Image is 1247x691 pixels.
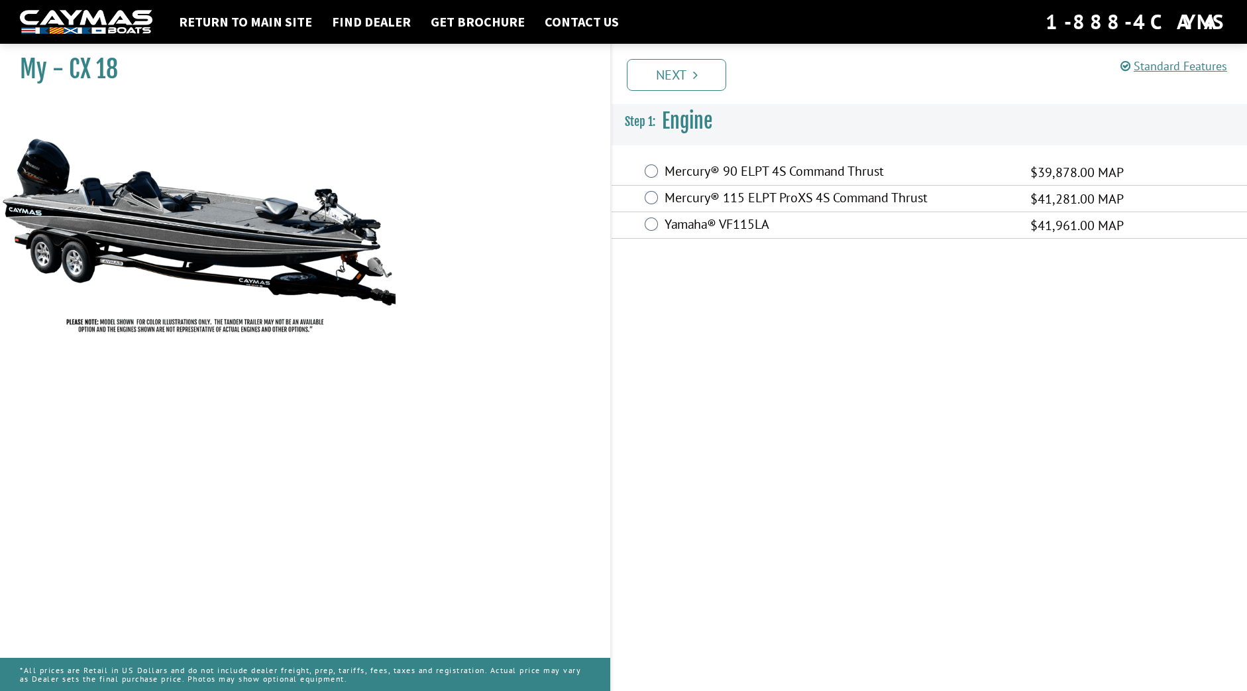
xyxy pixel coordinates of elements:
[1030,216,1124,235] span: $41,961.00 MAP
[538,13,625,31] a: Contact Us
[665,163,1014,182] label: Mercury® 90 ELPT 4S Command Thrust
[623,57,1247,91] ul: Pagination
[325,13,417,31] a: Find Dealer
[20,54,577,84] h1: My - CX 18
[665,216,1014,235] label: Yamaha® VF115LA
[1030,189,1124,209] span: $41,281.00 MAP
[1120,58,1227,74] a: Standard Features
[424,13,531,31] a: Get Brochure
[20,10,152,34] img: white-logo-c9c8dbefe5ff5ceceb0f0178aa75bf4bb51f6bca0971e226c86eb53dfe498488.png
[665,190,1014,209] label: Mercury® 115 ELPT ProXS 4S Command Thrust
[172,13,319,31] a: Return to main site
[1030,162,1124,182] span: $39,878.00 MAP
[20,659,590,690] p: *All prices are Retail in US Dollars and do not include dealer freight, prep, tariffs, fees, taxe...
[612,97,1247,146] h3: Engine
[1046,7,1227,36] div: 1-888-4CAYMAS
[627,59,726,91] a: Next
